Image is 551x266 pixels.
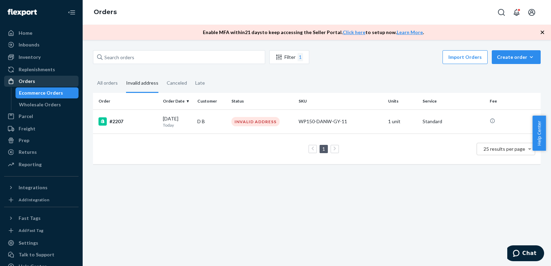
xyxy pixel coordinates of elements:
a: Click here [343,29,365,35]
div: Late [195,74,205,92]
button: Open notifications [510,6,523,19]
div: Reporting [19,161,42,168]
a: Add Fast Tag [4,226,79,235]
div: INVALID ADDRESS [231,117,280,126]
button: Create order [492,50,541,64]
div: Create order [497,54,536,61]
a: Parcel [4,111,79,122]
p: Standard [423,118,484,125]
ol: breadcrumbs [88,2,122,22]
div: Inventory [19,54,41,61]
div: Talk to Support [19,251,54,258]
button: Close Navigation [65,6,79,19]
p: Enable MFA within 21 days to keep accessing the Seller Portal. to setup now. . [203,29,424,36]
div: Returns [19,149,37,156]
div: Settings [19,240,38,246]
div: Customer [197,98,226,104]
div: [DATE] [163,115,192,128]
div: Prep [19,137,29,144]
div: Wholesale Orders [19,101,61,108]
a: Home [4,28,79,39]
input: Search orders [93,50,265,64]
a: Settings [4,237,79,248]
button: Fast Tags [4,213,79,224]
div: Integrations [19,184,48,191]
a: Inbounds [4,39,79,50]
button: Import Orders [443,50,488,64]
th: Order [93,93,160,109]
td: 1 unit [385,109,420,134]
div: Freight [19,125,35,132]
div: All orders [97,74,118,92]
a: Orders [4,76,79,87]
div: Replenishments [19,66,55,73]
a: Prep [4,135,79,146]
iframe: Opens a widget where you can chat to one of our agents [507,245,544,263]
img: Flexport logo [8,9,37,16]
th: Units [385,93,420,109]
a: Reporting [4,159,79,170]
button: Open account menu [525,6,539,19]
th: Fee [487,93,541,109]
th: Status [229,93,296,109]
th: Order Date [160,93,195,109]
a: Orders [94,8,117,16]
a: Ecommerce Orders [15,87,79,98]
a: Add Integration [4,196,79,204]
p: Today [163,122,192,128]
a: Returns [4,147,79,158]
a: Inventory [4,52,79,63]
div: #2207 [98,117,157,126]
td: D B [195,109,229,134]
span: 25 results per page [484,146,525,152]
div: 1 [298,53,303,61]
a: Wholesale Orders [15,99,79,110]
div: Home [19,30,32,36]
button: Help Center [532,116,546,151]
div: Canceled [167,74,187,92]
button: Filter [269,50,309,64]
button: Open Search Box [495,6,508,19]
div: Invalid address [126,74,158,93]
div: WP150-DANW-GY-11 [299,118,383,125]
a: Freight [4,123,79,134]
div: Filter [270,53,309,61]
a: Page 1 is your current page [321,146,326,152]
div: Ecommerce Orders [19,89,63,96]
div: Orders [19,78,35,85]
div: Add Integration [19,197,49,203]
button: Talk to Support [4,249,79,260]
div: Parcel [19,113,33,120]
th: SKU [296,93,385,109]
div: Fast Tags [19,215,41,222]
th: Service [420,93,487,109]
div: Add Fast Tag [19,227,43,233]
a: Replenishments [4,64,79,75]
div: Inbounds [19,41,40,48]
button: Integrations [4,182,79,193]
a: Learn More [397,29,423,35]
